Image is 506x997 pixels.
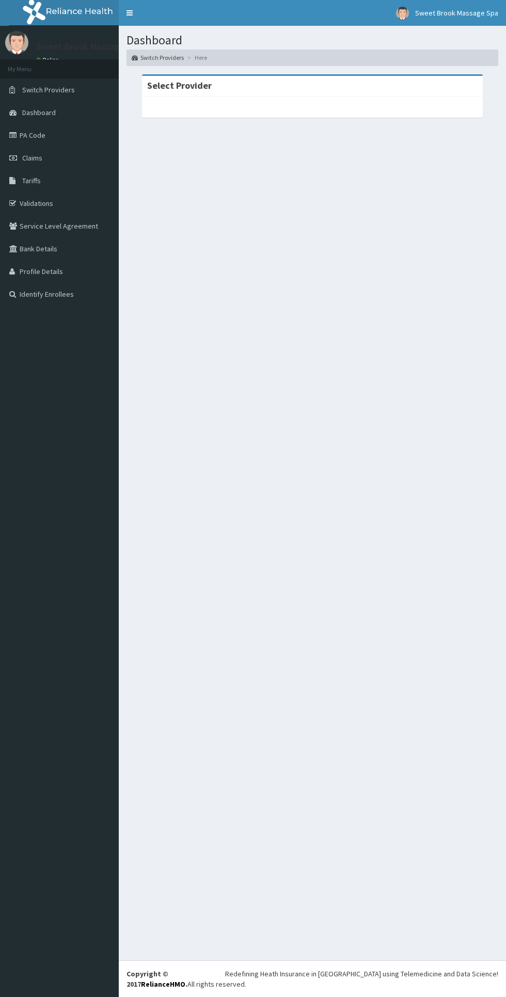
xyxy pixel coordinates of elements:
[22,176,41,185] span: Tariffs
[147,79,212,91] strong: Select Provider
[185,53,207,62] li: Here
[22,108,56,117] span: Dashboard
[5,31,28,54] img: User Image
[22,153,42,163] span: Claims
[225,969,498,979] div: Redefining Heath Insurance in [GEOGRAPHIC_DATA] using Telemedicine and Data Science!
[36,42,141,51] p: Sweet Brook Massage Spa
[132,53,184,62] a: Switch Providers
[415,8,498,18] span: Sweet Brook Massage Spa
[126,969,187,989] strong: Copyright © 2017 .
[141,979,185,989] a: RelianceHMO
[119,960,506,997] footer: All rights reserved.
[22,85,75,94] span: Switch Providers
[36,56,61,63] a: Online
[396,7,409,20] img: User Image
[126,34,498,47] h1: Dashboard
